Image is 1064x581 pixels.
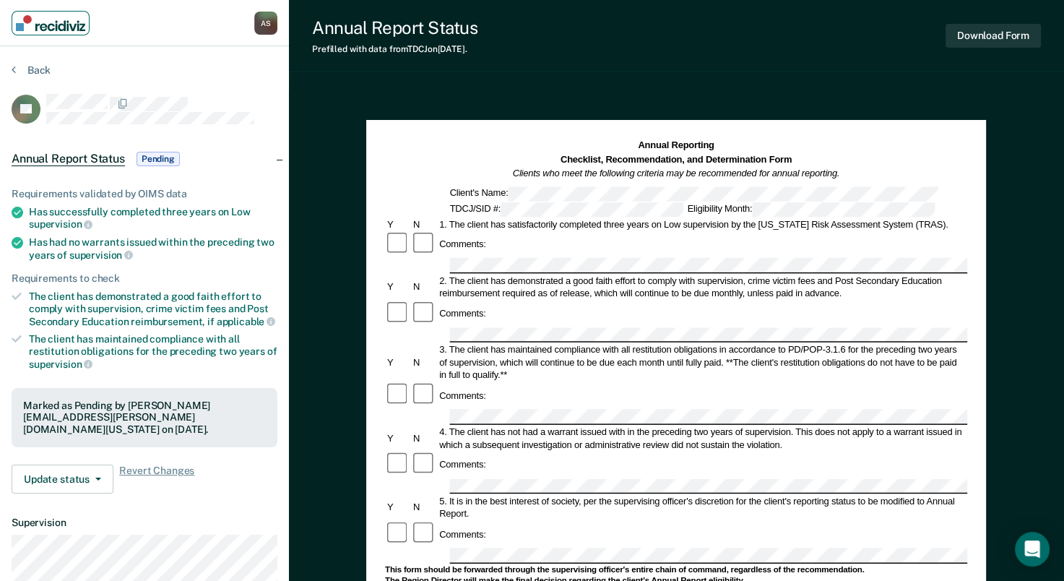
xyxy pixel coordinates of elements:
[385,356,411,369] div: Y
[29,236,277,261] div: Has had no warrants issued within the preceding two years of
[12,64,51,77] button: Back
[639,140,714,150] strong: Annual Reporting
[217,316,275,327] span: applicable
[438,344,968,382] div: 3. The client has maintained compliance with all restitution obligations in accordance to PD/POP-...
[29,206,277,231] div: Has successfully completed three years on Low
[411,432,437,444] div: N
[438,275,968,300] div: 2. The client has demonstrated a good faith effort to comply with supervision, crime victim fees ...
[685,202,937,217] div: Eligibility Month:
[385,218,411,230] div: Y
[119,465,194,494] span: Revert Changes
[254,12,277,35] div: A S
[438,458,488,470] div: Comments:
[438,528,488,540] div: Comments:
[16,15,85,31] img: Recidiviz
[438,218,968,230] div: 1. The client has satisfactorily completed three years on Low supervision by the [US_STATE] Risk ...
[438,495,968,520] div: 5. It is in the best interest of society, per the supervising officer's discretion for the client...
[946,24,1041,48] button: Download Form
[254,12,277,35] button: Profile dropdown button
[411,281,437,293] div: N
[448,186,940,201] div: Client's Name:
[385,432,411,444] div: Y
[312,44,477,54] div: Prefilled with data from TDCJ on [DATE] .
[12,152,125,166] span: Annual Report Status
[29,218,92,230] span: supervision
[513,168,840,178] em: Clients who meet the following criteria may be recommended for annual reporting.
[12,272,277,285] div: Requirements to check
[385,281,411,293] div: Y
[411,502,437,514] div: N
[438,307,488,319] div: Comments:
[29,333,277,370] div: The client has maintained compliance with all restitution obligations for the preceding two years of
[411,218,437,230] div: N
[29,290,277,327] div: The client has demonstrated a good faith effort to comply with supervision, crime victim fees and...
[438,426,968,451] div: 4. The client has not had a warrant issued with in the preceding two years of supervision. This d...
[12,517,277,529] dt: Supervision
[448,202,685,217] div: TDCJ/SID #:
[312,17,477,38] div: Annual Report Status
[385,502,411,514] div: Y
[561,154,792,164] strong: Checklist, Recommendation, and Determination Form
[69,249,133,261] span: supervision
[29,358,92,370] span: supervision
[137,152,180,166] span: Pending
[438,389,488,401] div: Comments:
[23,400,266,436] div: Marked as Pending by [PERSON_NAME][EMAIL_ADDRESS][PERSON_NAME][DOMAIN_NAME][US_STATE] on [DATE].
[385,564,967,575] div: This form should be forwarded through the supervising officer's entire chain of command, regardle...
[12,465,113,494] button: Update status
[12,188,277,200] div: Requirements validated by OIMS data
[438,238,488,250] div: Comments:
[411,356,437,369] div: N
[1015,532,1050,567] div: Open Intercom Messenger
